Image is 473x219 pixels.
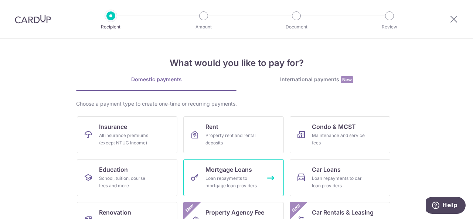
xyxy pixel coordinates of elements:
[99,208,131,217] span: Renovation
[76,76,236,83] div: Domestic payments
[341,76,353,83] span: New
[236,76,397,83] div: International payments
[290,116,390,153] a: Condo & MCSTMaintenance and service fees
[84,23,138,31] p: Recipient
[77,159,177,196] a: EducationSchool, tuition, course fees and more
[76,100,397,107] div: Choose a payment type to create one-time or recurring payments.
[312,175,365,189] div: Loan repayments to car loan providers
[205,122,218,131] span: Rent
[205,208,264,217] span: Property Agency Fee
[362,23,417,31] p: Review
[205,132,259,147] div: Property rent and rental deposits
[99,175,152,189] div: School, tuition, course fees and more
[183,116,284,153] a: RentProperty rent and rental deposits
[312,132,365,147] div: Maintenance and service fees
[269,23,324,31] p: Document
[312,208,374,217] span: Car Rentals & Leasing
[205,175,259,189] div: Loan repayments to mortgage loan providers
[426,197,466,215] iframe: Opens a widget where you can find more information
[290,159,390,196] a: Car LoansLoan repayments to car loan providers
[205,165,252,174] span: Mortgage Loans
[15,15,51,24] img: CardUp
[99,122,127,131] span: Insurance
[184,202,196,214] span: New
[176,23,231,31] p: Amount
[76,57,397,70] h4: What would you like to pay for?
[312,165,341,174] span: Car Loans
[99,132,152,147] div: All insurance premiums (except NTUC Income)
[312,122,356,131] span: Condo & MCST
[183,159,284,196] a: Mortgage LoansLoan repayments to mortgage loan providers
[290,202,302,214] span: New
[99,165,128,174] span: Education
[77,116,177,153] a: InsuranceAll insurance premiums (except NTUC Income)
